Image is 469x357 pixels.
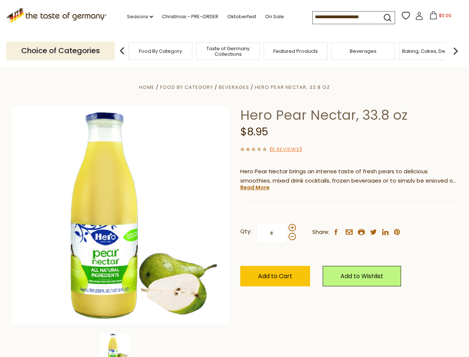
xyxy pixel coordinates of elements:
[273,48,318,54] a: Featured Products
[198,46,258,57] a: Taste of Germany Collections
[240,227,251,236] strong: Qty:
[255,84,330,91] a: Hero Pear Nectar, 33.8 oz
[240,167,457,186] p: Hero Pear Nectar brings an intense taste of fresh pears to delicious smoothies, mixed drink cockt...
[402,48,460,54] a: Baking, Cakes, Desserts
[160,84,213,91] a: Food By Category
[127,13,153,21] a: Seasons
[219,84,249,91] a: Beverages
[312,228,329,237] span: Share:
[323,266,401,286] a: Add to Wishlist
[240,125,268,139] span: $8.95
[272,146,300,154] a: 0 Reviews
[425,11,456,22] button: $0.00
[139,48,182,54] a: Food By Category
[139,84,154,91] a: Home
[448,44,463,58] img: next arrow
[240,184,270,191] a: Read More
[162,13,218,21] a: Christmas - PRE-ORDER
[350,48,377,54] a: Beverages
[257,223,287,243] input: Qty:
[240,107,457,123] h1: Hero Pear Nectar, 33.8 oz
[270,146,302,153] span: ( )
[258,272,292,280] span: Add to Cart
[12,107,229,324] img: Hero Pear Nectar, 33.8 oz
[265,13,284,21] a: On Sale
[240,266,310,286] button: Add to Cart
[439,12,452,19] span: $0.00
[6,42,115,60] p: Choice of Categories
[115,44,130,58] img: previous arrow
[227,13,256,21] a: Oktoberfest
